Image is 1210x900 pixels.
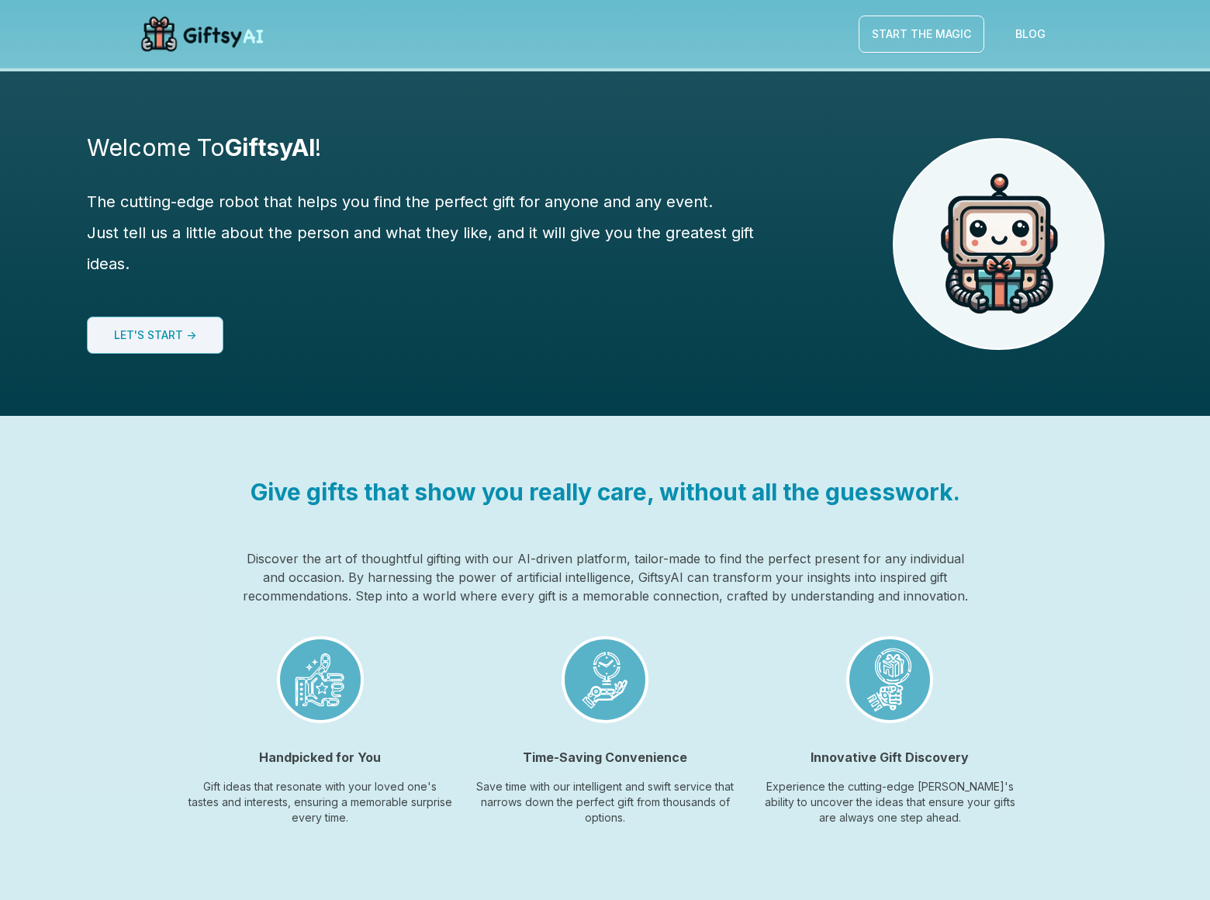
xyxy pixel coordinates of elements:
[565,639,645,720] img: Time-Saving Convenience
[87,186,786,292] div: The cutting-edge robot that helps you find the perfect gift for anyone and any event. Just tell u...
[259,748,381,767] div: Handpicked for You
[472,779,738,826] div: Save time with our intelligent and swift service that narrows down the perfect gift from thousand...
[1003,16,1058,53] a: Blog
[523,748,687,767] div: Time-Saving Convenience
[225,133,315,161] span: GiftsyAI
[87,133,321,161] div: Welcome To !
[894,140,1103,348] img: GiftsyAI
[757,779,1023,826] div: Experience the cutting-edge [PERSON_NAME]'s ability to uncover the ideas that ensure your gifts a...
[811,748,969,767] div: Innovative Gift Discovery
[242,549,968,605] div: Discover the art of thoughtful gifting with our AI-driven platform, tailor-made to find the perfe...
[87,317,223,354] button: Let's start ->
[133,9,270,59] img: GiftsyAI
[859,16,984,53] a: Start The Magic
[108,324,202,346] a: Let's start ->
[251,478,960,506] div: Give gifts that show you really care, without all the guesswork.
[849,639,930,720] img: Innovative Gift Discovery
[187,779,453,826] div: Gift ideas that resonate with your loved one's tastes and interests, ensuring a memorable surpris...
[280,639,361,720] img: Handpicked for You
